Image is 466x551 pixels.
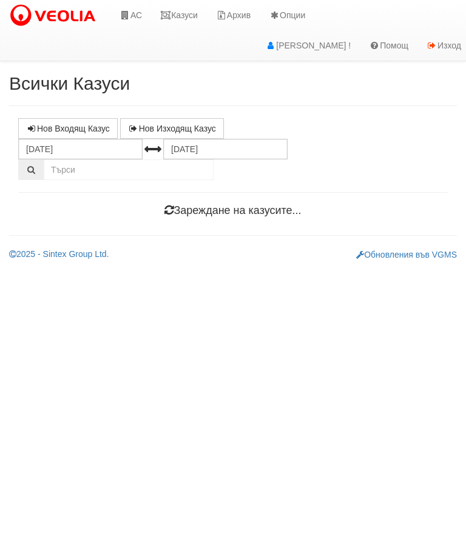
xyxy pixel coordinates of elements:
a: Нов Входящ Казус [18,118,118,139]
a: 2025 - Sintex Group Ltd. [9,249,109,259]
h2: Всички Казуси [9,73,457,93]
a: Помощ [360,30,417,61]
a: Нов Изходящ Казус [120,118,224,139]
img: VeoliaLogo.png [9,3,101,28]
a: [PERSON_NAME] ! [256,30,360,61]
input: Търсене по Идентификатор, Бл/Вх/Ап, Тип, Описание, Моб. Номер, Имейл, Файл, Коментар, [44,159,214,180]
h4: Зареждане на казусите... [18,205,448,217]
a: Обновления във VGMS [356,250,457,259]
